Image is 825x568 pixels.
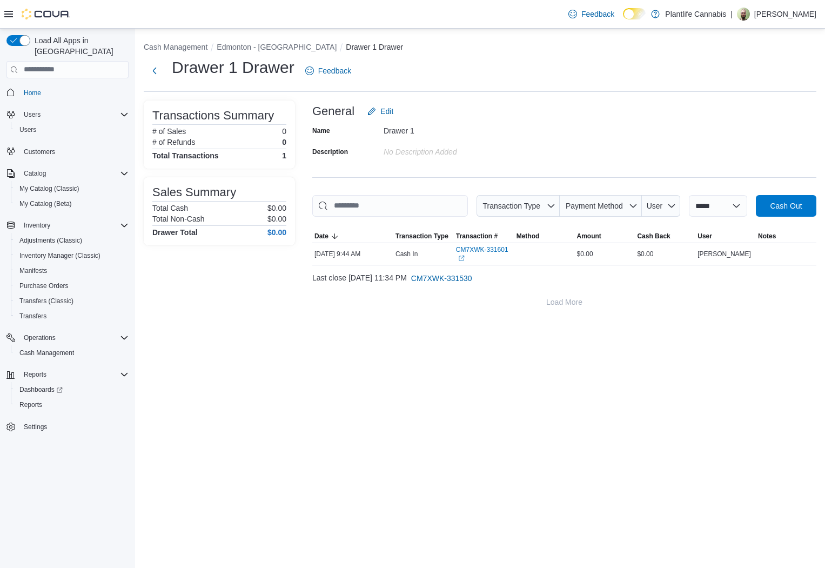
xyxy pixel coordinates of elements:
[282,127,286,136] p: 0
[152,186,236,199] h3: Sales Summary
[517,232,540,240] span: Method
[15,383,129,396] span: Dashboards
[546,297,582,308] span: Load More
[454,230,514,243] button: Transaction #
[15,182,129,195] span: My Catalog (Classic)
[19,368,51,381] button: Reports
[697,232,712,240] span: User
[312,268,816,289] div: Last close [DATE] 11:34 PM
[477,195,560,217] button: Transaction Type
[24,148,55,156] span: Customers
[15,234,86,247] a: Adjustments (Classic)
[6,81,129,463] nav: Complex example
[267,228,286,237] h4: $0.00
[19,312,46,320] span: Transfers
[15,310,51,323] a: Transfers
[15,264,129,277] span: Manifests
[482,202,540,210] span: Transaction Type
[11,397,133,412] button: Reports
[15,249,105,262] a: Inventory Manager (Classic)
[2,367,133,382] button: Reports
[312,230,393,243] button: Date
[19,219,55,232] button: Inventory
[393,230,454,243] button: Transaction Type
[635,248,695,260] div: $0.00
[456,245,512,263] a: CM7XWK-331601External link
[566,202,623,210] span: Payment Method
[217,43,337,51] button: Edmonton - [GEOGRAPHIC_DATA]
[11,309,133,324] button: Transfers
[665,8,726,21] p: Plantlife Cannabis
[19,420,51,433] a: Settings
[19,184,79,193] span: My Catalog (Classic)
[395,250,418,258] p: Cash In
[19,236,82,245] span: Adjustments (Classic)
[2,144,133,159] button: Customers
[24,221,50,230] span: Inventory
[577,250,593,258] span: $0.00
[456,232,498,240] span: Transaction #
[152,138,195,146] h6: # of Refunds
[15,249,129,262] span: Inventory Manager (Classic)
[577,232,601,240] span: Amount
[11,196,133,211] button: My Catalog (Beta)
[312,126,330,135] label: Name
[11,382,133,397] a: Dashboards
[11,233,133,248] button: Adjustments (Classic)
[19,167,129,180] span: Catalog
[2,107,133,122] button: Users
[144,60,165,82] button: Next
[514,230,575,243] button: Method
[19,125,36,134] span: Users
[301,60,356,82] a: Feedback
[2,218,133,233] button: Inventory
[407,268,477,289] button: CM7XWK-331530
[15,295,129,308] span: Transfers (Classic)
[312,195,468,217] input: This is a search bar. As you type, the results lower in the page will automatically filter.
[19,368,129,381] span: Reports
[19,145,129,158] span: Customers
[758,232,776,240] span: Notes
[24,370,46,379] span: Reports
[24,169,46,178] span: Catalog
[152,228,198,237] h4: Drawer Total
[19,108,129,121] span: Users
[19,266,47,275] span: Manifests
[19,420,129,433] span: Settings
[11,278,133,293] button: Purchase Orders
[15,398,46,411] a: Reports
[282,138,286,146] p: 0
[172,57,294,78] h1: Drawer 1 Drawer
[19,251,100,260] span: Inventory Manager (Classic)
[11,345,133,360] button: Cash Management
[384,143,528,156] div: No Description added
[642,195,680,217] button: User
[395,232,448,240] span: Transaction Type
[346,43,403,51] button: Drawer 1 Drawer
[11,181,133,196] button: My Catalog (Classic)
[770,201,802,211] span: Cash Out
[560,195,642,217] button: Payment Method
[635,230,695,243] button: Cash Back
[737,8,750,21] div: Ryan Noftall
[312,148,348,156] label: Description
[730,8,733,21] p: |
[458,255,465,262] svg: External link
[411,273,472,284] span: CM7XWK-331530
[15,197,76,210] a: My Catalog (Beta)
[15,123,41,136] a: Users
[312,291,816,313] button: Load More
[15,383,67,396] a: Dashboards
[19,331,60,344] button: Operations
[19,349,74,357] span: Cash Management
[152,127,186,136] h6: # of Sales
[697,250,751,258] span: [PERSON_NAME]
[15,346,78,359] a: Cash Management
[19,219,129,232] span: Inventory
[318,65,351,76] span: Feedback
[575,230,635,243] button: Amount
[15,197,129,210] span: My Catalog (Beta)
[637,232,670,240] span: Cash Back
[19,167,50,180] button: Catalog
[19,282,69,290] span: Purchase Orders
